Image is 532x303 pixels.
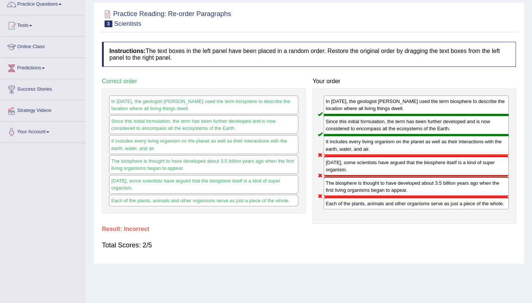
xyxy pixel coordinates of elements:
h4: The text boxes in the left panel have been placed in a random order. Restore the original order b... [102,42,516,67]
a: Online Class [0,37,85,55]
h2: Practice Reading: Re-order Paragraphs [102,9,231,27]
div: In [DATE], the geologist [PERSON_NAME] used the term biosphere to describe the location where all... [109,96,298,114]
div: Each of the plants, animals and other organisms serve as just a piece of the whole. [109,195,298,206]
h4: Result: [102,226,516,232]
div: It includes every living organism on the planet as well as their interactions with the earth, wat... [324,135,509,155]
div: Since this initial formulation, the term has been further developed and is now considered to enco... [109,115,298,134]
div: [DATE], some scientists have argued that the biosphere itself is a kind of super organism. [109,175,298,194]
b: Instructions: [109,48,146,54]
span: 3 [105,21,112,27]
div: Total Scores: 2/5 [102,236,516,254]
div: [DATE], some scientists have argued that the biosphere itself is a kind of super organism. [324,156,509,176]
a: Predictions [0,58,85,76]
div: Each of the plants, animals and other organisms serve as just a piece of the whole. [324,197,509,209]
div: The biosphere is thought to have developed about 3.5 billion years ago when the first living orga... [324,177,509,197]
h4: Your order [313,78,516,85]
div: In [DATE], the geologist [PERSON_NAME] used the term biosphere to describe the location where all... [324,96,509,115]
div: The biosphere is thought to have developed about 3.5 billion years ago when the first living orga... [109,155,298,174]
small: Scientists [114,20,141,27]
h4: Correct order [102,78,305,85]
a: Your Account [0,122,85,140]
a: Strategy Videos [0,100,85,119]
div: Since this initial formulation, the term has been further developed and is now considered to enco... [324,115,509,135]
a: Tests [0,15,85,34]
div: It includes every living organism on the planet as well as their interactions with the earth, wat... [109,135,298,154]
a: Success Stories [0,79,85,98]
